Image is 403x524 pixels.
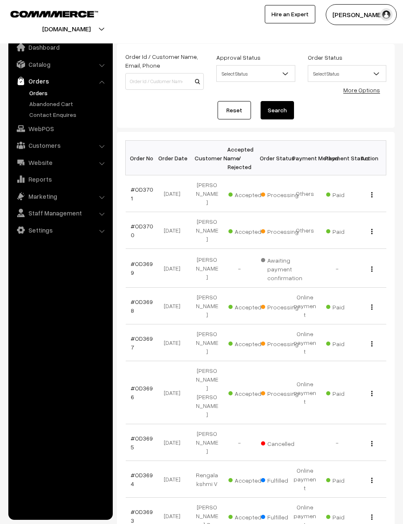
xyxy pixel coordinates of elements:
[228,337,270,348] span: Accepted
[191,288,223,324] td: [PERSON_NAME]
[326,4,397,25] button: [PERSON_NAME]
[158,361,191,424] td: [DATE]
[158,288,191,324] td: [DATE]
[261,337,303,348] span: Processing
[223,141,256,175] th: Accepted / Rejected
[10,138,110,153] a: Customers
[228,188,270,199] span: Accepted
[27,99,110,108] a: Abandoned Cart
[191,141,223,175] th: Customer Name
[10,205,110,220] a: Staff Management
[261,474,303,485] span: Fulfilled
[158,212,191,249] td: [DATE]
[27,89,110,97] a: Orders
[125,73,204,90] input: Order Id / Customer Name / Customer Email / Customer Phone
[158,424,191,461] td: [DATE]
[218,101,251,119] a: Reset
[371,391,373,396] img: Menu
[289,324,321,361] td: Online payment
[10,121,110,136] a: WebPOS
[125,52,204,70] label: Order Id / Customer Name, Email, Phone
[191,175,223,212] td: [PERSON_NAME]
[371,229,373,234] img: Menu
[289,175,321,212] td: Others
[326,188,368,199] span: Paid
[10,57,110,72] a: Catalog
[371,304,373,310] img: Menu
[321,249,354,288] td: -
[191,212,223,249] td: [PERSON_NAME]
[371,192,373,197] img: Menu
[126,141,158,175] th: Order No
[289,141,321,175] th: Payment Method
[131,471,153,487] a: #OD3694
[261,387,303,398] span: Processing
[131,186,153,202] a: #OD3701
[289,212,321,249] td: Others
[326,474,368,485] span: Paid
[191,361,223,424] td: [PERSON_NAME] [PERSON_NAME]
[326,225,368,236] span: Paid
[158,141,191,175] th: Order Date
[191,249,223,288] td: [PERSON_NAME]
[10,8,84,18] a: COMMMERCE
[10,73,110,89] a: Orders
[321,141,354,175] th: Payment Status
[261,188,303,199] span: Processing
[308,65,386,82] span: Select Status
[191,461,223,498] td: Rengalakshmi V
[158,461,191,498] td: [DATE]
[223,249,256,288] td: -
[228,387,270,398] span: Accepted
[228,301,270,311] span: Accepted
[217,66,294,81] span: Select Status
[371,341,373,347] img: Menu
[289,461,321,498] td: Online payment
[223,424,256,461] td: -
[216,53,261,62] label: Approval Status
[371,441,373,446] img: Menu
[256,141,289,175] th: Order Status
[131,260,153,276] a: #OD3699
[321,424,354,461] td: -
[261,301,303,311] span: Processing
[191,324,223,361] td: [PERSON_NAME]
[158,175,191,212] td: [DATE]
[371,266,373,272] img: Menu
[261,101,294,119] button: Search
[371,478,373,483] img: Menu
[158,249,191,288] td: [DATE]
[131,223,153,238] a: #OD3700
[261,254,303,282] span: Awaiting payment confirmation
[158,324,191,361] td: [DATE]
[10,11,98,17] img: COMMMERCE
[131,435,153,451] a: #OD3695
[289,288,321,324] td: Online payment
[354,141,386,175] th: Action
[261,437,303,448] span: Cancelled
[343,86,380,94] a: More Options
[326,387,368,398] span: Paid
[216,65,295,82] span: Select Status
[265,5,315,23] a: Hire an Expert
[326,511,368,521] span: Paid
[131,335,153,351] a: #OD3697
[10,172,110,187] a: Reports
[308,53,342,62] label: Order Status
[326,337,368,348] span: Paid
[131,298,153,314] a: #OD3698
[27,110,110,119] a: Contact Enquires
[13,18,120,39] button: [DOMAIN_NAME]
[191,424,223,461] td: [PERSON_NAME]
[289,361,321,424] td: Online payment
[380,8,393,21] img: user
[10,223,110,238] a: Settings
[10,40,110,55] a: Dashboard
[228,225,270,236] span: Accepted
[10,189,110,204] a: Marketing
[261,511,303,521] span: Fulfilled
[228,474,270,485] span: Accepted
[371,514,373,520] img: Menu
[131,385,153,400] a: #OD3696
[228,511,270,521] span: Accepted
